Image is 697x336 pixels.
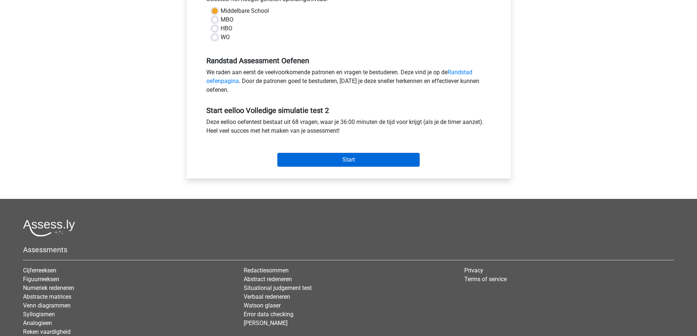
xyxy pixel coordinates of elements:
[464,276,507,283] a: Terms of service
[23,328,71,335] a: Reken vaardigheid
[464,267,483,274] a: Privacy
[23,219,75,237] img: Assessly logo
[221,15,233,24] label: MBO
[221,24,232,33] label: HBO
[244,302,281,309] a: Watson glaser
[244,284,312,291] a: Situational judgement test
[23,267,56,274] a: Cijferreeksen
[244,276,292,283] a: Abstract redeneren
[221,7,269,15] label: Middelbare School
[277,153,420,167] input: Start
[201,68,496,97] div: We raden aan eerst de veelvoorkomende patronen en vragen te bestuderen. Deze vind je op de . Door...
[23,293,71,300] a: Abstracte matrices
[23,311,55,318] a: Syllogismen
[23,320,52,326] a: Analogieen
[23,284,74,291] a: Numeriek redeneren
[23,276,59,283] a: Figuurreeksen
[244,311,293,318] a: Error data checking
[23,245,674,254] h5: Assessments
[244,293,290,300] a: Verbaal redeneren
[206,56,491,65] h5: Randstad Assessment Oefenen
[206,106,491,115] h5: Start eelloo Volledige simulatie test 2
[221,33,230,42] label: WO
[23,302,71,309] a: Venn diagrammen
[201,118,496,138] div: Deze eelloo oefentest bestaat uit 68 vragen, waar je 36:00 minuten de tijd voor krijgt (als je de...
[244,267,289,274] a: Redactiesommen
[244,320,288,326] a: [PERSON_NAME]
